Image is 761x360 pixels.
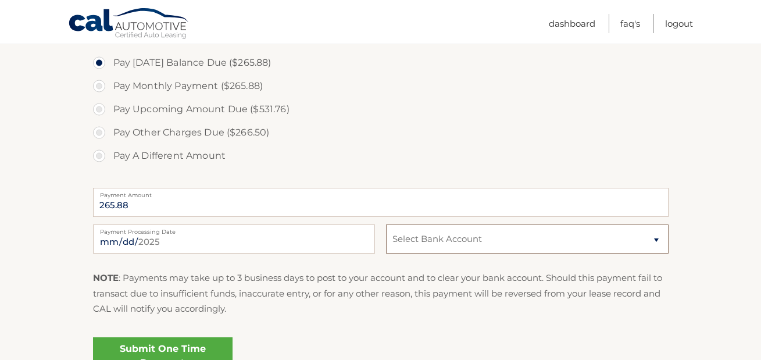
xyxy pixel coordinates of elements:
[68,8,190,41] a: Cal Automotive
[93,188,669,217] input: Payment Amount
[93,224,375,234] label: Payment Processing Date
[93,98,669,121] label: Pay Upcoming Amount Due ($531.76)
[665,14,693,33] a: Logout
[93,51,669,74] label: Pay [DATE] Balance Due ($265.88)
[93,188,669,197] label: Payment Amount
[93,121,669,144] label: Pay Other Charges Due ($266.50)
[620,14,640,33] a: FAQ's
[93,270,669,316] p: : Payments may take up to 3 business days to post to your account and to clear your bank account....
[93,224,375,254] input: Payment Date
[93,272,119,283] strong: NOTE
[93,144,669,167] label: Pay A Different Amount
[93,74,669,98] label: Pay Monthly Payment ($265.88)
[549,14,595,33] a: Dashboard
